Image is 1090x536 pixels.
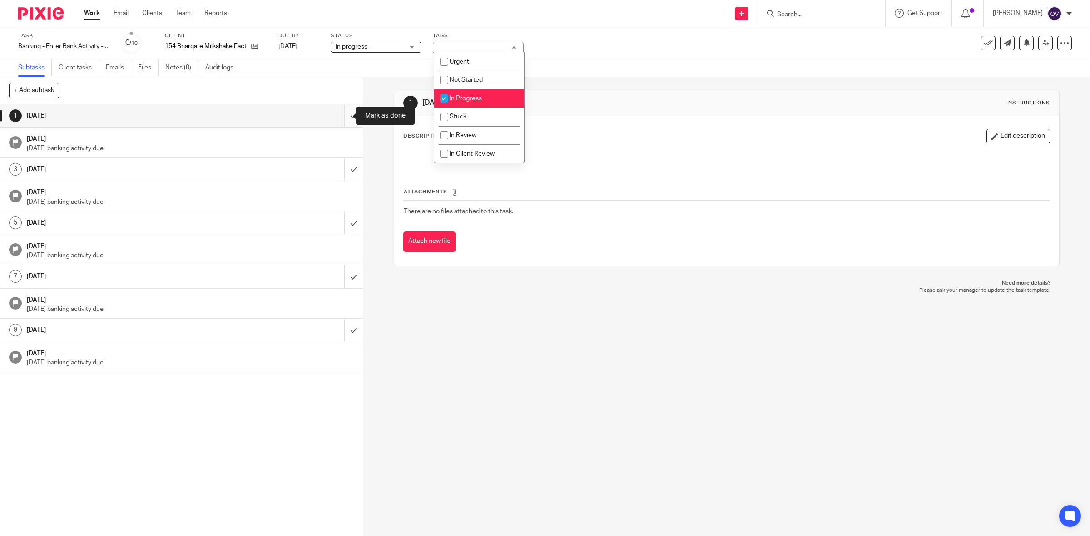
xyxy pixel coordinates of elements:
[986,129,1050,143] button: Edit description
[993,9,1043,18] p: [PERSON_NAME]
[204,9,227,18] a: Reports
[403,96,418,110] div: 1
[205,59,240,77] a: Audit logs
[27,216,233,230] h1: [DATE]
[9,324,22,336] div: 9
[125,38,138,48] div: 0
[129,41,138,46] small: /10
[776,11,858,19] input: Search
[403,231,456,252] button: Attach new file
[450,113,466,120] span: Stuck
[1006,99,1050,107] div: Instructions
[9,270,22,283] div: 7
[278,43,297,49] span: [DATE]
[114,9,129,18] a: Email
[27,162,233,176] h1: [DATE]
[27,186,354,197] h1: [DATE]
[142,9,162,18] a: Clients
[27,251,354,260] p: [DATE] banking activity due
[18,7,64,20] img: Pixie
[27,197,354,207] p: [DATE] banking activity due
[450,132,476,138] span: In Review
[336,44,367,50] span: In progress
[27,293,354,305] h1: [DATE]
[278,32,319,39] label: Due by
[403,133,444,140] p: Description
[450,77,483,83] span: Not Started
[450,95,482,102] span: In Progress
[27,358,354,367] p: [DATE] banking activity due
[404,189,447,194] span: Attachments
[18,42,109,51] div: Banking - Enter Bank Activity - week 42
[18,59,52,77] a: Subtasks
[106,59,131,77] a: Emails
[9,83,59,98] button: + Add subtask
[59,59,99,77] a: Client tasks
[403,287,1051,294] p: Please ask your manager to update the task template.
[403,280,1051,287] p: Need more details?
[331,32,421,39] label: Status
[27,305,354,314] p: [DATE] banking activity due
[433,32,524,39] label: Tags
[907,10,942,16] span: Get Support
[165,42,247,51] p: 154 Briargate Milkshake Factory
[176,9,191,18] a: Team
[9,109,22,122] div: 1
[27,109,233,123] h1: [DATE]
[165,59,198,77] a: Notes (0)
[27,270,233,283] h1: [DATE]
[27,240,354,251] h1: [DATE]
[27,323,233,337] h1: [DATE]
[18,32,109,39] label: Task
[84,9,100,18] a: Work
[165,32,267,39] label: Client
[422,98,746,108] h1: [DATE]
[1047,6,1062,21] img: svg%3E
[27,132,354,143] h1: [DATE]
[27,144,354,153] p: [DATE] banking activity due
[9,163,22,176] div: 3
[138,59,159,77] a: Files
[450,151,495,157] span: In Client Review
[27,347,354,358] h1: [DATE]
[9,216,22,229] div: 5
[404,208,513,215] span: There are no files attached to this task.
[450,59,469,65] span: Urgent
